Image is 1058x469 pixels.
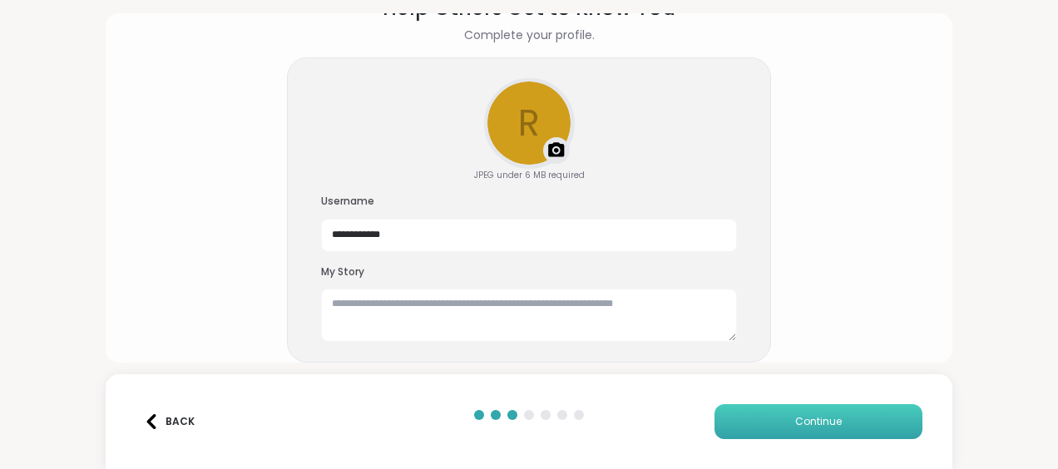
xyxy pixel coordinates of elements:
button: Continue [714,404,922,439]
h2: Complete your profile. [464,27,595,44]
div: Back [144,414,195,429]
span: Continue [795,414,842,429]
button: Back [136,404,202,439]
h3: Username [321,195,737,209]
h3: My Story [321,265,737,279]
div: JPEG under 6 MB required [474,169,585,181]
